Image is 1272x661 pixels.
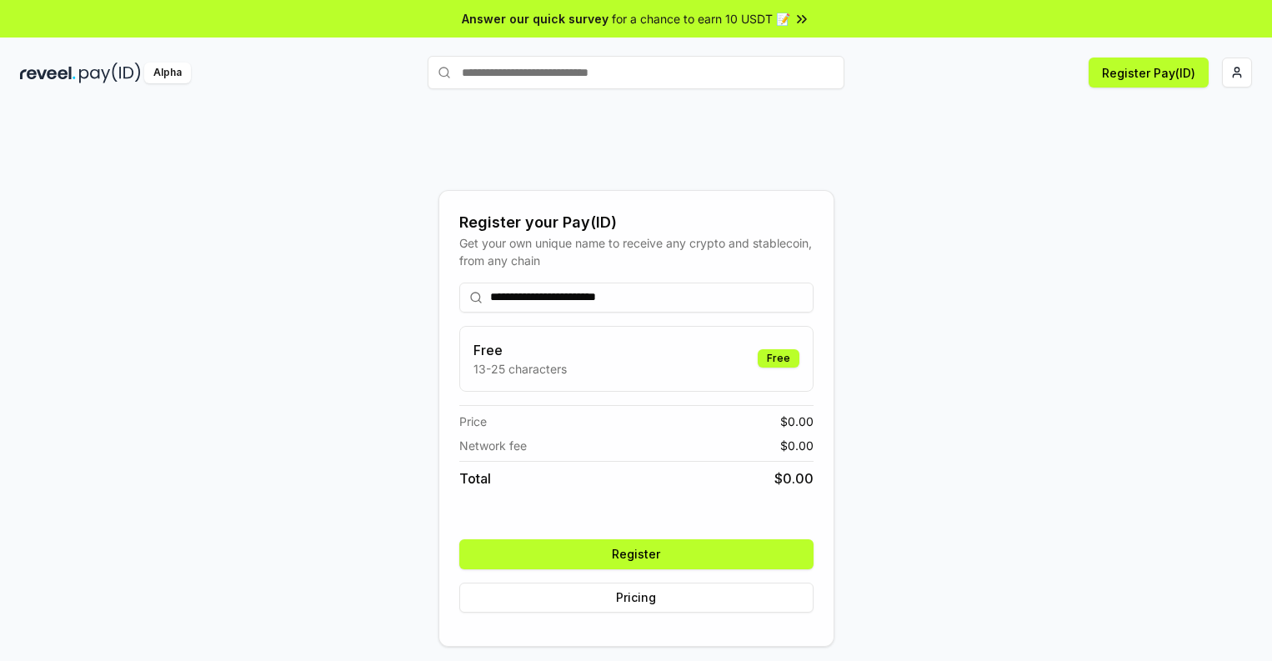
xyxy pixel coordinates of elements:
[459,211,814,234] div: Register your Pay(ID)
[79,63,141,83] img: pay_id
[612,10,790,28] span: for a chance to earn 10 USDT 📝
[780,437,814,454] span: $ 0.00
[1089,58,1209,88] button: Register Pay(ID)
[459,583,814,613] button: Pricing
[774,468,814,488] span: $ 0.00
[459,539,814,569] button: Register
[459,468,491,488] span: Total
[459,413,487,430] span: Price
[459,234,814,269] div: Get your own unique name to receive any crypto and stablecoin, from any chain
[758,349,799,368] div: Free
[462,10,608,28] span: Answer our quick survey
[144,63,191,83] div: Alpha
[20,63,76,83] img: reveel_dark
[473,360,567,378] p: 13-25 characters
[780,413,814,430] span: $ 0.00
[459,437,527,454] span: Network fee
[473,340,567,360] h3: Free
